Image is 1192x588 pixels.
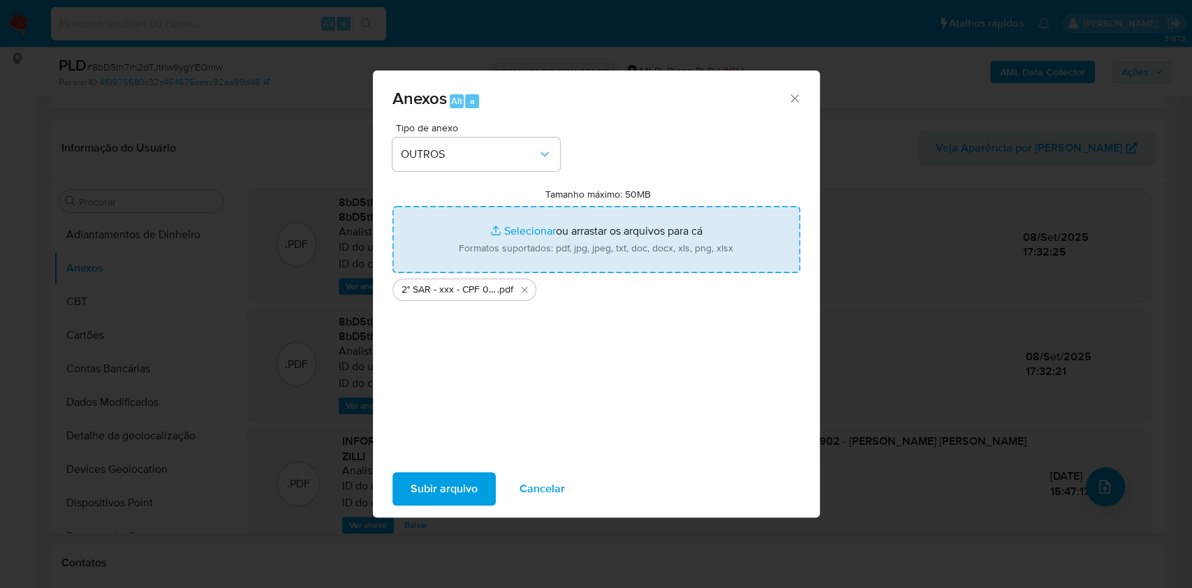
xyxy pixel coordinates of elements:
[520,473,565,504] span: Cancelar
[392,86,447,110] span: Anexos
[411,473,478,504] span: Subir arquivo
[396,123,564,133] span: Tipo de anexo
[451,94,462,108] span: Alt
[516,281,533,298] button: Excluir 2° SAR - xxx - CPF 07699995902 - MARCO AURELIO BRANCALEONE ZILLI.pdf
[497,283,513,297] span: .pdf
[392,138,560,171] button: OUTROS
[545,188,651,200] label: Tamanho máximo: 50MB
[788,91,800,104] button: Fechar
[470,94,475,108] span: a
[402,283,497,297] span: 2° SAR - xxx - CPF 07699995902 - [PERSON_NAME] [PERSON_NAME] ZILLI
[501,472,583,506] button: Cancelar
[392,273,800,301] ul: Arquivos selecionados
[401,147,538,161] span: OUTROS
[392,472,496,506] button: Subir arquivo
